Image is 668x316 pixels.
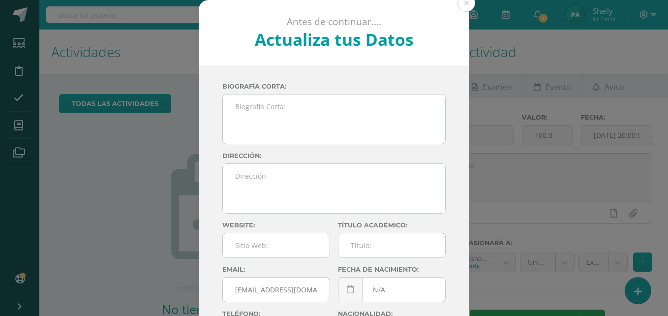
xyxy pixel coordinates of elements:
label: Fecha de nacimiento: [338,266,446,273]
label: Título académico: [338,221,446,229]
input: Fecha de Nacimiento: [338,278,445,302]
input: Sitio Web: [223,233,330,257]
label: Dirección: [222,152,446,159]
label: Biografía corta: [222,83,446,90]
input: Correo Electronico: [223,278,330,302]
input: Titulo: [338,233,445,257]
p: Antes de continuar.... [225,16,443,28]
label: Email: [222,266,330,273]
h2: Actualiza tus Datos [225,28,443,51]
label: Website: [222,221,330,229]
